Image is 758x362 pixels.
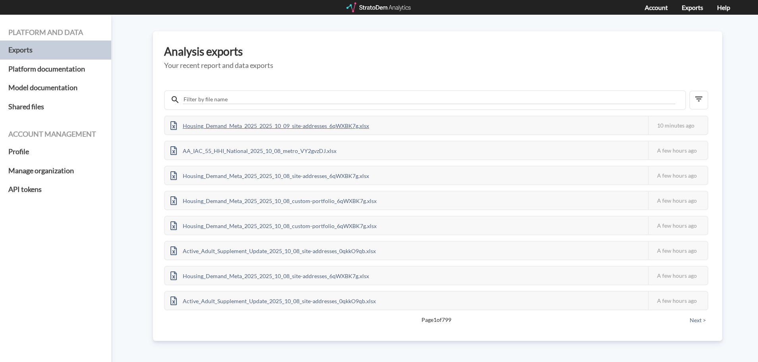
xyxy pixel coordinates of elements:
[648,217,708,234] div: A few hours ago
[192,316,681,324] span: Page 1 of 799
[165,271,375,278] a: Housing_Demand_Meta_2025_2025_10_08_site-addresses_6qWXBK7g.xlsx
[165,246,381,253] a: Active_Adult_Supplement_Update_2025_10_08_site-addresses_0qkkO9qb.xlsx
[8,180,103,199] a: API tokens
[8,41,103,60] a: Exports
[8,60,103,79] a: Platform documentation
[8,130,103,138] h4: Account management
[648,292,708,310] div: A few hours ago
[165,221,382,228] a: Housing_Demand_Meta_2025_2025_10_08_custom-portfolio_6qWXBK7g.xlsx
[8,142,103,161] a: Profile
[8,78,103,97] a: Model documentation
[648,192,708,209] div: A few hours ago
[648,242,708,259] div: A few hours ago
[648,166,708,184] div: A few hours ago
[8,29,103,37] h4: Platform and data
[165,141,342,159] div: AA_IAC_55_HHI_National_2025_10_08_metro_VY2gvzDJ.xlsx
[165,296,381,303] a: Active_Adult_Supplement_Update_2025_10_08_site-addresses_0qkkO9qb.xlsx
[165,292,381,310] div: Active_Adult_Supplement_Update_2025_10_08_site-addresses_0qkkO9qb.xlsx
[648,267,708,285] div: A few hours ago
[165,242,381,259] div: Active_Adult_Supplement_Update_2025_10_08_site-addresses_0qkkO9qb.xlsx
[165,121,375,128] a: Housing_Demand_Meta_2025_2025_10_09_site-addresses_6qWXBK7g.xlsx
[648,141,708,159] div: A few hours ago
[164,62,711,70] h5: Your recent report and data exports
[165,116,375,134] div: Housing_Demand_Meta_2025_2025_10_09_site-addresses_6qWXBK7g.xlsx
[682,4,703,11] a: Exports
[645,4,668,11] a: Account
[8,97,103,116] a: Shared files
[165,166,375,184] div: Housing_Demand_Meta_2025_2025_10_08_site-addresses_6qWXBK7g.xlsx
[717,4,730,11] a: Help
[8,161,103,180] a: Manage organization
[165,146,342,153] a: AA_IAC_55_HHI_National_2025_10_08_metro_VY2gvzDJ.xlsx
[165,171,375,178] a: Housing_Demand_Meta_2025_2025_10_08_site-addresses_6qWXBK7g.xlsx
[165,192,382,209] div: Housing_Demand_Meta_2025_2025_10_08_custom-portfolio_6qWXBK7g.xlsx
[165,217,382,234] div: Housing_Demand_Meta_2025_2025_10_08_custom-portfolio_6qWXBK7g.xlsx
[165,267,375,285] div: Housing_Demand_Meta_2025_2025_10_08_site-addresses_6qWXBK7g.xlsx
[183,95,675,104] input: Filter by file name
[648,116,708,134] div: 10 minutes ago
[687,316,708,325] button: Next >
[165,196,382,203] a: Housing_Demand_Meta_2025_2025_10_08_custom-portfolio_6qWXBK7g.xlsx
[164,45,711,58] h3: Analysis exports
